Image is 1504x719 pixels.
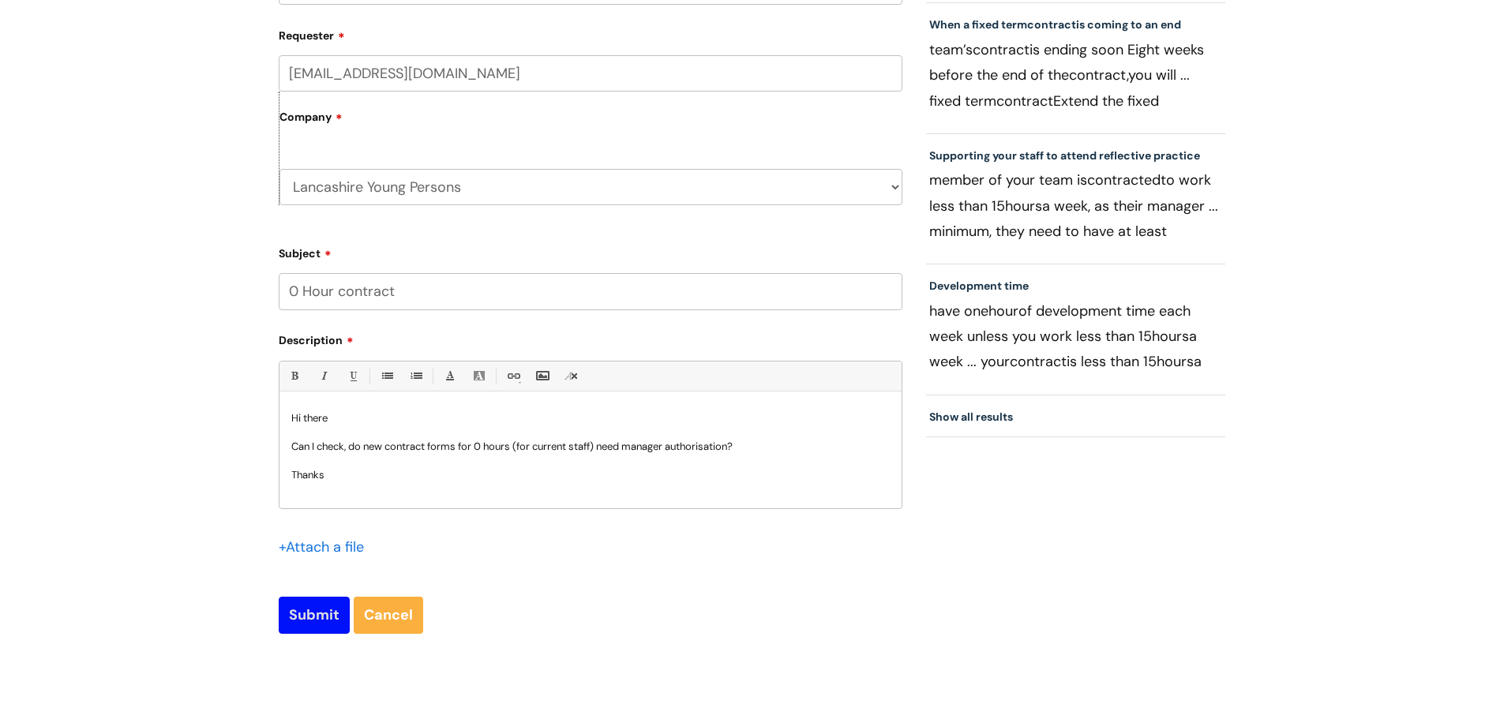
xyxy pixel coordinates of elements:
[291,411,890,425] p: Hi there
[284,366,304,386] a: Bold (Ctrl-B)
[1069,66,1128,84] span: contract,
[1027,17,1076,32] span: contract
[929,298,1223,374] p: have one of development time each week unless you work less than 15 a week ... your is less than ...
[313,366,333,386] a: Italic (Ctrl-I)
[532,366,552,386] a: Insert Image...
[561,366,581,386] a: Remove formatting (Ctrl-\)
[291,468,890,482] p: Thanks
[406,366,426,386] a: 1. Ordered List (Ctrl-Shift-8)
[929,37,1223,113] p: team’s is ending soon Eight weeks before the end of the you will ... fixed term Extend the fixed ...
[279,105,902,140] label: Company
[503,366,523,386] a: Link
[929,17,1181,32] a: When a fixed termcontractis coming to an end
[377,366,396,386] a: • Unordered List (Ctrl-Shift-7)
[354,597,423,633] a: Cancel
[988,301,1018,320] span: hour
[973,40,1030,59] span: contract
[279,534,373,560] div: Attach a file
[343,366,362,386] a: Underline(Ctrl-U)
[279,242,902,260] label: Subject
[1010,352,1067,371] span: contract
[996,92,1053,110] span: contract
[279,24,902,43] label: Requester
[929,410,1013,424] a: Show all results
[929,279,1029,293] a: Development time
[440,366,459,386] a: Font Color
[929,148,1200,163] a: Supporting your staff to attend reflective practice
[279,55,902,92] input: Email
[1087,170,1161,189] span: contracted
[279,328,902,347] label: Description
[929,167,1223,243] p: member of your team is to work less than 15 a week, as their manager ... minimum, they need to ha...
[1157,352,1194,371] span: hours
[1152,327,1189,346] span: hours
[279,597,350,633] input: Submit
[1005,197,1042,215] span: hours
[291,440,890,454] p: Can I check, do new contract forms for 0 hours (for current staff) need manager authorisation?
[469,366,489,386] a: Back Color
